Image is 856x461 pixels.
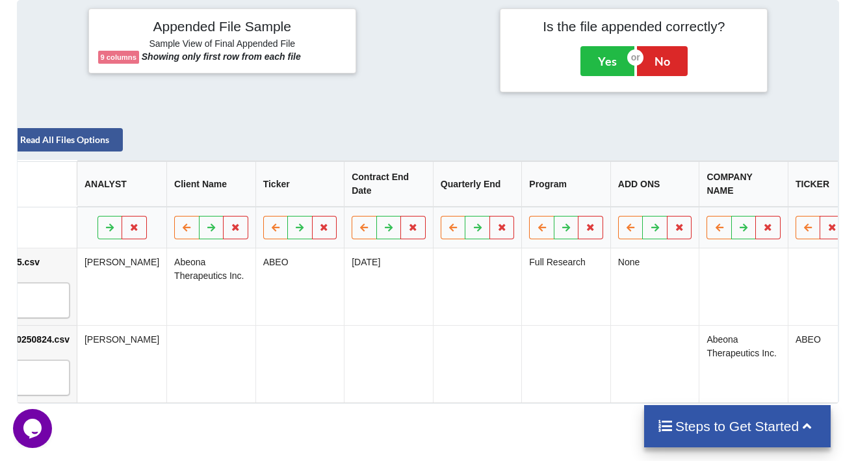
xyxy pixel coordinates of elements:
th: ANALYST [77,161,166,207]
th: COMPANY NAME [699,161,788,207]
b: Showing only first row from each file [142,51,301,62]
th: Program [521,161,610,207]
th: Contract End Date [344,161,433,207]
td: Abeona Therapeutics Inc. [166,248,255,325]
td: ABEO [788,325,852,402]
td: None [610,248,699,325]
h4: Steps to Get Started [657,418,818,434]
td: [DATE] [344,248,433,325]
th: TICKER [788,161,852,207]
button: No [637,46,688,76]
th: ADD ONS [610,161,699,207]
td: [PERSON_NAME] [77,325,166,402]
td: [PERSON_NAME] [77,248,166,325]
td: Full Research [521,248,610,325]
th: Client Name [166,161,255,207]
b: 9 columns [101,53,136,61]
th: Quarterly End [433,161,522,207]
th: Ticker [255,161,344,207]
h6: Sample View of Final Appended File [98,38,346,51]
button: Yes [580,46,634,76]
h4: Is the file appended correctly? [510,18,758,34]
iframe: chat widget [13,409,55,448]
h4: Appended File Sample [98,18,346,36]
td: ABEO [255,248,344,325]
td: Abeona Therapeutics Inc. [699,325,788,402]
